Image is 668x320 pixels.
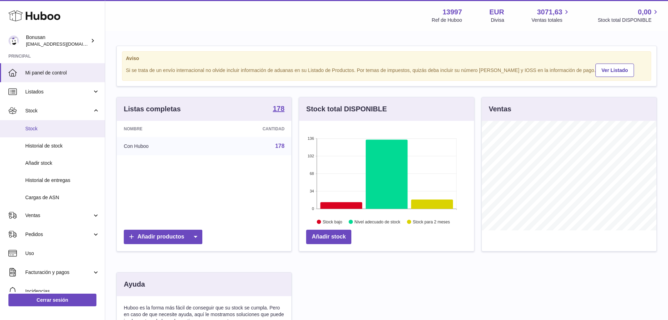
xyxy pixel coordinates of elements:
text: Nivel adecuado de stock [355,220,401,224]
td: Con Huboo [117,137,208,155]
span: 3071,63 [537,7,562,17]
span: Añadir stock [25,160,100,166]
a: 178 [275,143,285,149]
text: 102 [308,154,314,158]
span: 0,00 [638,7,652,17]
div: Bonusan [26,34,89,47]
span: Uso [25,250,100,257]
strong: 13997 [443,7,462,17]
h3: Ayuda [124,280,145,289]
th: Nombre [117,121,208,137]
a: Añadir productos [124,230,202,244]
text: 0 [312,207,314,211]
h3: Ventas [489,104,511,114]
text: 34 [310,189,314,193]
div: Divisa [491,17,504,24]
strong: Aviso [126,55,647,62]
div: Ref de Huboo [432,17,462,24]
span: Stock [25,107,92,114]
span: Cargas de ASN [25,194,100,201]
span: Ventas [25,212,92,219]
h3: Stock total DISPONIBLE [306,104,387,114]
div: Si se trata de un envío internacional no olvide incluir información de aduanas en su Listado de P... [126,63,647,77]
span: Incidencias [25,288,100,295]
a: Añadir stock [306,230,351,244]
text: Stock para 2 meses [413,220,450,224]
text: Stock bajo [323,220,342,224]
h3: Listas completas [124,104,181,114]
text: 136 [308,136,314,141]
a: Cerrar sesión [8,294,96,306]
span: Mi panel de control [25,70,100,76]
a: Ver Listado [595,64,634,77]
span: Stock [25,125,100,132]
span: Ventas totales [532,17,571,24]
a: 178 [273,105,284,113]
span: [EMAIL_ADDRESS][DOMAIN_NAME] [26,41,103,47]
img: info@bonusan.es [8,35,19,46]
span: Facturación y pagos [25,269,92,276]
text: 68 [310,171,314,176]
span: Historial de entregas [25,177,100,184]
span: Listados [25,89,92,95]
th: Cantidad [208,121,292,137]
a: 0,00 Stock total DISPONIBLE [598,7,660,24]
span: Stock total DISPONIBLE [598,17,660,24]
span: Historial de stock [25,143,100,149]
strong: 178 [273,105,284,112]
span: Pedidos [25,231,92,238]
strong: EUR [490,7,504,17]
a: 3071,63 Ventas totales [532,7,571,24]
